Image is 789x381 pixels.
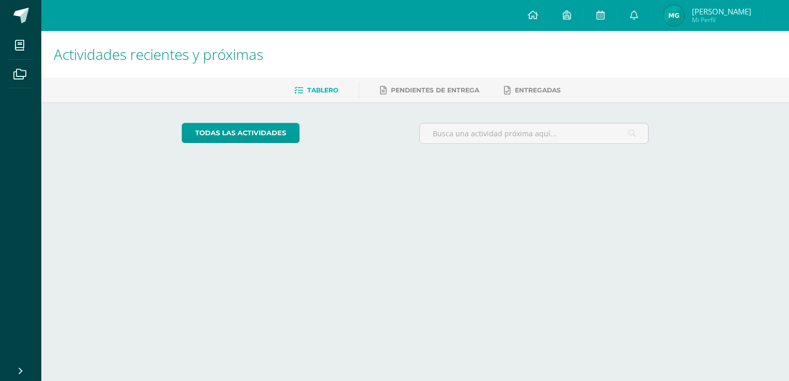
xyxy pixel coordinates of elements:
[504,82,561,99] a: Entregadas
[380,82,479,99] a: Pendientes de entrega
[54,44,263,64] span: Actividades recientes y próximas
[692,15,751,24] span: Mi Perfil
[307,86,338,94] span: Tablero
[420,123,649,144] input: Busca una actividad próxima aquí...
[664,5,684,26] img: a40cbd6312301addb36b6e6b7bac623e.png
[182,123,299,143] a: todas las Actividades
[692,6,751,17] span: [PERSON_NAME]
[294,82,338,99] a: Tablero
[391,86,479,94] span: Pendientes de entrega
[515,86,561,94] span: Entregadas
